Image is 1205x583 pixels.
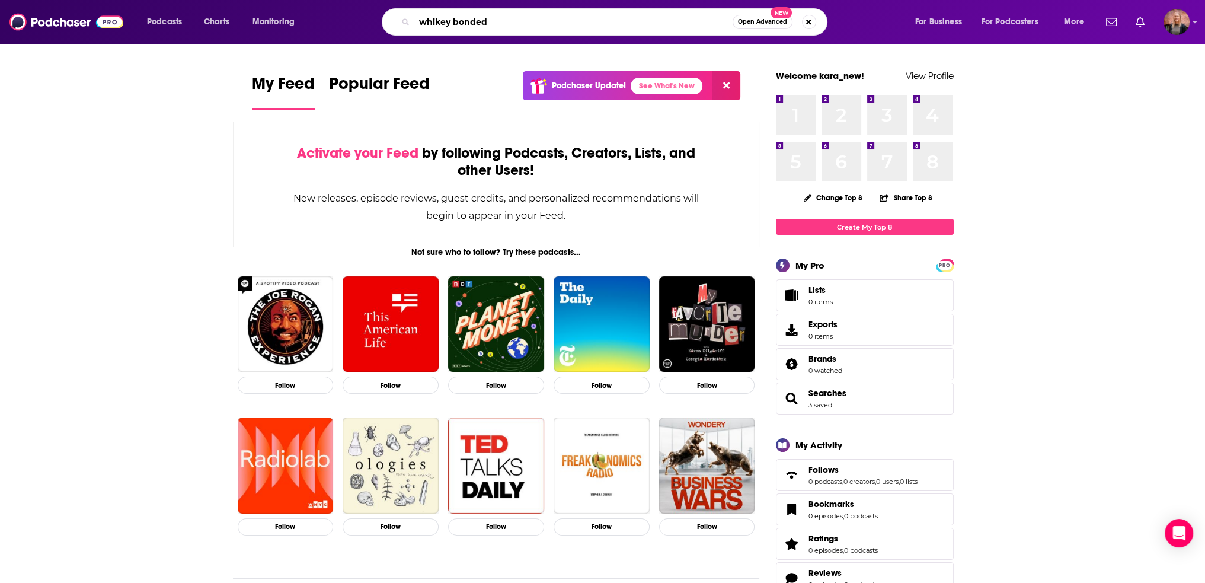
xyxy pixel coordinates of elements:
p: Podchaser Update! [552,81,626,91]
a: 0 podcasts [808,477,842,486]
img: The Daily [554,276,650,372]
span: 0 items [808,332,838,340]
span: Follows [808,464,839,475]
span: Popular Feed [329,74,430,101]
a: Ratings [780,536,804,552]
a: 0 podcasts [844,512,878,520]
button: Follow [448,518,544,536]
a: View Profile [906,70,954,81]
button: Follow [659,377,755,394]
span: Ratings [808,533,838,544]
img: Planet Money [448,276,544,372]
a: Create My Top 8 [776,219,954,235]
div: Not sure who to follow? Try these podcasts... [233,247,760,257]
img: My Favorite Murder with Karen Kilgariff and Georgia Hardstark [659,276,755,372]
button: Follow [238,518,334,536]
a: 0 podcasts [844,546,878,555]
a: Show notifications dropdown [1131,12,1149,32]
span: Bookmarks [776,493,954,525]
button: open menu [907,12,977,31]
button: open menu [1056,12,1099,31]
div: New releases, episode reviews, guest credits, and personalized recommendations will begin to appe... [293,190,700,224]
span: Exports [808,319,838,330]
a: 0 episodes [808,546,843,555]
img: Podchaser - Follow, Share and Rate Podcasts [9,11,123,33]
button: open menu [139,12,197,31]
span: PRO [938,261,952,270]
a: Bookmarks [808,499,878,509]
a: 3 saved [808,401,832,409]
span: Exports [780,321,804,338]
span: , [899,477,900,486]
a: My Feed [252,74,315,110]
span: Monitoring [252,14,295,30]
span: Brands [808,353,836,364]
a: Follows [780,467,804,483]
img: Ologies with Alie Ward [343,418,439,514]
img: This American Life [343,276,439,372]
button: Show profile menu [1164,9,1190,35]
img: TED Talks Daily [448,418,544,514]
button: open menu [974,12,1056,31]
button: Follow [343,518,439,536]
button: Follow [554,518,650,536]
a: Searches [780,390,804,407]
span: Lists [780,287,804,304]
a: 0 lists [900,477,918,486]
span: Reviews [808,568,842,578]
span: , [842,477,843,486]
img: User Profile [1164,9,1190,35]
a: Freakonomics Radio [554,418,650,514]
span: Open Advanced [738,19,787,25]
span: Lists [808,285,826,295]
div: by following Podcasts, Creators, Lists, and other Users! [293,145,700,179]
span: Searches [808,388,846,399]
button: Follow [554,377,650,394]
span: New [771,7,792,18]
img: Business Wars [659,418,755,514]
a: Bookmarks [780,501,804,518]
a: 0 users [876,477,899,486]
a: See What's New [631,78,702,94]
a: Lists [776,279,954,311]
span: , [843,512,844,520]
a: Follows [808,464,918,475]
span: For Business [915,14,962,30]
span: Brands [776,348,954,380]
a: PRO [938,260,952,269]
span: , [875,477,876,486]
div: Search podcasts, credits, & more... [393,8,839,36]
span: Bookmarks [808,499,854,509]
a: 0 episodes [808,512,843,520]
a: Charts [196,12,236,31]
span: Follows [776,459,954,491]
span: Logged in as kara_new [1164,9,1190,35]
div: My Pro [795,260,824,271]
a: Ratings [808,533,878,544]
img: The Joe Rogan Experience [238,276,334,372]
span: 0 items [808,298,833,306]
button: Follow [448,377,544,394]
a: Radiolab [238,418,334,514]
div: Open Intercom Messenger [1165,519,1193,547]
span: My Feed [252,74,315,101]
span: Searches [776,383,954,415]
span: Lists [808,285,833,295]
a: Brands [780,356,804,372]
span: More [1064,14,1084,30]
div: My Activity [795,439,842,451]
a: Welcome kara_new! [776,70,864,81]
a: Show notifications dropdown [1101,12,1121,32]
input: Search podcasts, credits, & more... [414,12,733,31]
button: Change Top 8 [797,190,870,205]
span: For Podcasters [982,14,1038,30]
button: Follow [343,377,439,394]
